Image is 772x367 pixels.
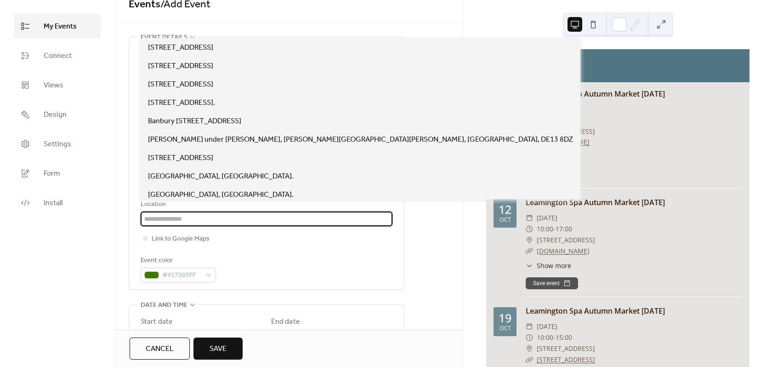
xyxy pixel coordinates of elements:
span: [STREET_ADDRESS] [148,42,213,53]
span: [STREET_ADDRESS] [537,235,595,246]
div: ​ [526,235,533,246]
span: [GEOGRAPHIC_DATA], [GEOGRAPHIC_DATA]. [148,189,294,201]
span: - [553,332,556,343]
div: 12 [499,204,511,215]
a: [DOMAIN_NAME] [537,247,590,255]
span: Save [210,344,227,355]
div: ​ [526,246,533,257]
span: My Events [44,21,77,32]
button: ​Show more [526,261,571,270]
div: 19 [499,312,511,324]
span: - [553,224,556,235]
span: Settings [44,139,71,150]
div: End date [271,316,300,327]
span: Time [207,329,221,340]
span: [STREET_ADDRESS] [148,79,213,90]
div: ​ [526,212,533,224]
div: Oct [500,217,511,223]
a: Leamington Spa Autumn Market [DATE] [526,306,665,316]
a: Form [14,161,101,186]
span: Form [44,168,60,179]
a: [STREET_ADDRESS] [537,355,595,364]
a: Connect [14,43,101,68]
span: [STREET_ADDRESS]. [148,97,215,109]
button: Save event [526,277,578,289]
span: 15:00 [556,332,572,343]
div: Oct [500,326,511,332]
div: Event color [141,255,214,266]
span: Connect [44,51,72,62]
div: ​ [526,321,533,332]
span: Event details [141,32,187,43]
span: Date [271,329,285,340]
span: Design [44,109,67,120]
span: [DATE] [537,321,557,332]
span: Link to Google Maps [152,234,210,245]
button: Save [193,338,243,360]
span: [STREET_ADDRESS] [148,61,213,72]
span: Cancel [146,344,174,355]
a: Leamington Spa Autumn Market [DATE] [526,197,665,207]
span: Install [44,198,62,209]
span: 17:00 [556,224,572,235]
a: Settings [14,132,101,156]
span: Banbury [STREET_ADDRESS] [148,116,241,127]
span: [DATE] [537,212,557,224]
span: Show more [537,261,571,270]
span: [STREET_ADDRESS] [537,343,595,354]
a: Leamington Spa Autumn Market [DATE] [526,89,665,99]
a: Install [14,190,101,215]
span: 10:00 [537,332,553,343]
span: Time [337,329,352,340]
span: [GEOGRAPHIC_DATA], [GEOGRAPHIC_DATA]. [148,171,294,182]
div: ​ [526,343,533,354]
div: ​ [526,261,533,270]
div: ​ [526,332,533,343]
span: Date [141,329,154,340]
span: #417505FF [163,270,201,281]
span: [STREET_ADDRESS] [148,153,213,164]
a: Design [14,102,101,127]
span: Date and time [141,300,187,311]
div: Start date [141,316,173,327]
div: Festivals & Events [486,49,749,60]
span: Views [44,80,63,91]
div: Location [141,199,391,210]
span: 10:00 [537,224,553,235]
div: ​ [526,354,533,365]
a: My Events [14,14,101,39]
a: Views [14,73,101,97]
span: [PERSON_NAME] under [PERSON_NAME], [PERSON_NAME][GEOGRAPHIC_DATA][PERSON_NAME], [GEOGRAPHIC_DATA]... [148,134,573,145]
button: Cancel [130,338,190,360]
div: ​ [526,224,533,235]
